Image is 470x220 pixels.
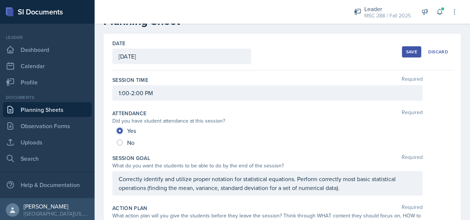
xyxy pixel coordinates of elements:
a: Uploads [3,135,92,150]
a: Planning Sheets [3,102,92,117]
div: Save [406,49,417,55]
div: Discard [428,49,448,55]
div: [GEOGRAPHIC_DATA][US_STATE] in [GEOGRAPHIC_DATA] [24,210,89,217]
p: Correctly identify and utilize proper notation for statistical equations. Perform correctly most ... [119,174,416,192]
p: 1:00-2:00 PM [119,89,416,97]
div: Did you have student attendance at this session? [112,117,423,125]
a: Dashboard [3,42,92,57]
label: Date [112,40,125,47]
label: Session Time [112,76,148,84]
span: Required [402,76,423,84]
div: [PERSON_NAME] [24,203,89,210]
label: Action Plan [112,204,147,212]
a: Search [3,151,92,166]
a: Profile [3,75,92,90]
label: Attendance [112,110,147,117]
span: Required [402,204,423,212]
span: Required [402,154,423,162]
div: Leader [364,4,411,13]
button: Save [402,46,421,57]
div: Help & Documentation [3,177,92,192]
span: No [127,139,134,146]
div: Leader [3,34,92,41]
h2: Planning Sheet [103,14,461,28]
button: Discard [424,46,452,57]
div: What do you want the students to be able to do by the end of the session? [112,162,423,170]
span: Yes [127,127,136,134]
label: Session Goal [112,154,150,162]
div: MSC 288 / Fall 2025 [364,12,411,20]
span: Required [402,110,423,117]
a: Observation Forms [3,119,92,133]
a: Calendar [3,59,92,73]
div: Documents [3,94,92,101]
